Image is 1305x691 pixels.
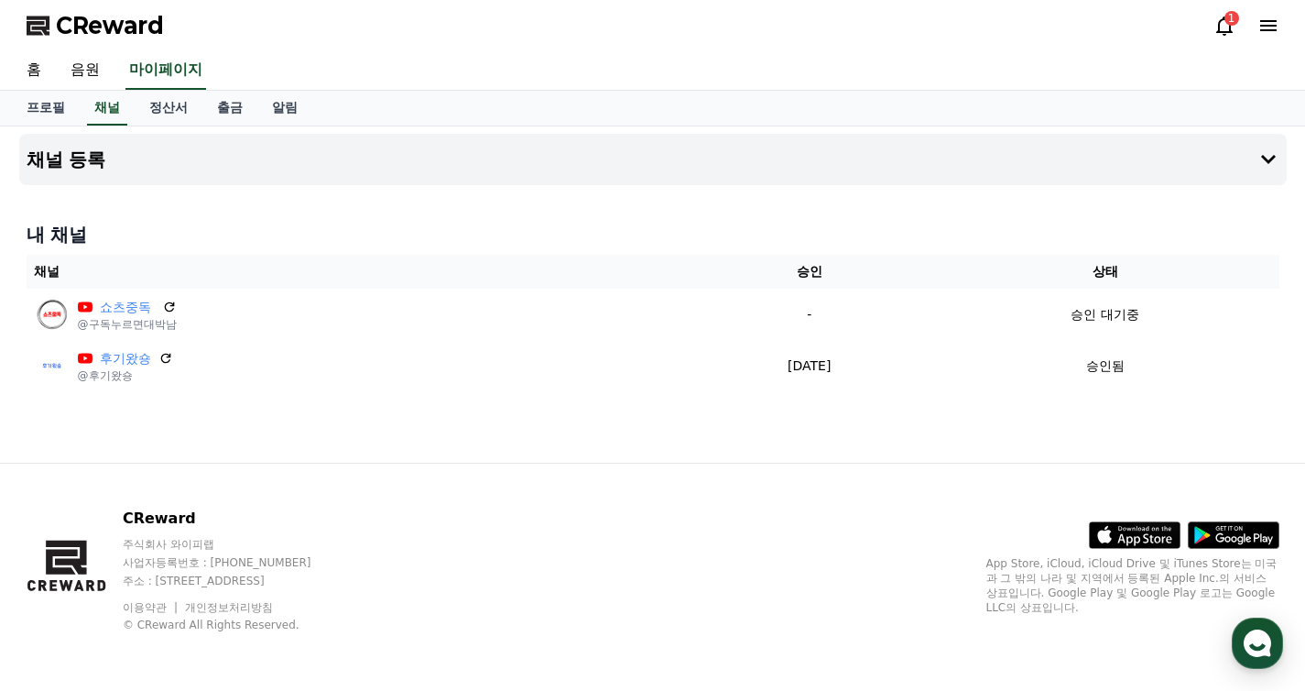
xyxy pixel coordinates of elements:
[1224,11,1239,26] div: 1
[1071,305,1138,324] p: 승인 대기중
[27,222,1279,247] h4: 내 채널
[123,601,180,614] a: 이용약관
[34,296,71,333] img: 쇼츠중독
[100,349,151,368] a: 후기왔숑
[688,255,931,289] th: 승인
[1213,15,1235,37] a: 1
[123,555,346,570] p: 사업자등록번호 : [PHONE_NUMBER]
[1086,356,1125,376] p: 승인됨
[19,134,1287,185] button: 채널 등록
[931,255,1279,289] th: 상태
[123,508,346,530] p: CReward
[12,51,56,90] a: 홈
[78,368,173,383] p: @후기왔숑
[185,601,273,614] a: 개인정보처리방침
[56,51,114,90] a: 음원
[123,574,346,588] p: 주소 : [STREET_ADDRESS]
[123,537,346,552] p: 주식회사 와이피랩
[695,305,924,324] p: -
[87,91,127,126] a: 채널
[257,91,312,126] a: 알림
[986,556,1279,615] p: App Store, iCloud, iCloud Drive 및 iTunes Store는 미국과 그 밖의 나라 및 지역에서 등록된 Apple Inc.의 서비스 상표입니다. Goo...
[78,317,177,332] p: @구독누르면대박남
[12,91,80,126] a: 프로필
[56,11,164,40] span: CReward
[27,255,688,289] th: 채널
[695,356,924,376] p: [DATE]
[34,347,71,384] img: 후기왔숑
[100,298,155,317] a: 쇼츠중독
[125,51,206,90] a: 마이페이지
[27,11,164,40] a: CReward
[27,149,106,170] h4: 채널 등록
[123,618,346,632] p: © CReward All Rights Reserved.
[202,91,257,126] a: 출금
[135,91,202,126] a: 정산서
